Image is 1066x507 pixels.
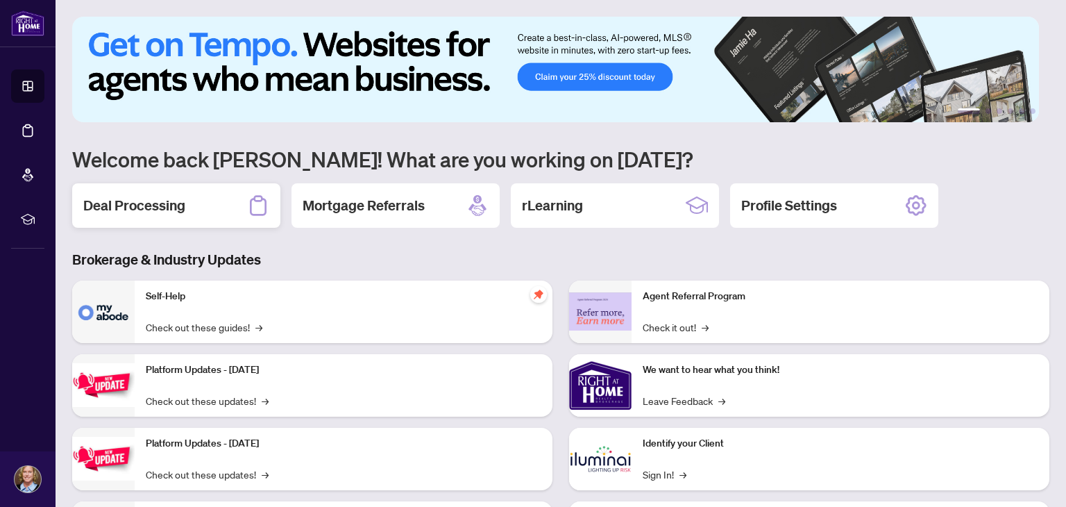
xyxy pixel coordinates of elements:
[1030,108,1035,114] button: 6
[303,196,425,215] h2: Mortgage Referrals
[72,437,135,481] img: Platform Updates - July 8, 2025
[569,354,632,417] img: We want to hear what you think!
[1010,458,1052,500] button: Open asap
[643,363,1038,378] p: We want to hear what you think!
[643,436,1038,451] p: Identify your Client
[11,10,44,36] img: logo
[255,319,262,335] span: →
[146,393,269,408] a: Check out these updates!→
[262,467,269,482] span: →
[146,319,262,335] a: Check out these guides!→
[72,17,1039,122] img: Slide 0
[146,467,269,482] a: Check out these updates!→
[569,428,632,490] img: Identify your Client
[72,363,135,407] img: Platform Updates - July 21, 2025
[522,196,583,215] h2: rLearning
[718,393,725,408] span: →
[530,286,547,303] span: pushpin
[146,436,541,451] p: Platform Updates - [DATE]
[72,146,1049,172] h1: Welcome back [PERSON_NAME]! What are you working on [DATE]?
[643,319,709,335] a: Check it out!→
[569,292,632,331] img: Agent Referral Program
[1019,108,1024,114] button: 5
[643,467,686,482] a: Sign In!→
[15,466,41,492] img: Profile Icon
[643,289,1038,304] p: Agent Referral Program
[146,289,541,304] p: Self-Help
[72,250,1049,269] h3: Brokerage & Industry Updates
[72,281,135,343] img: Self-Help
[146,363,541,378] p: Platform Updates - [DATE]
[741,196,837,215] h2: Profile Settings
[997,108,1002,114] button: 3
[83,196,185,215] h2: Deal Processing
[702,319,709,335] span: →
[679,467,686,482] span: →
[958,108,980,114] button: 1
[643,393,725,408] a: Leave Feedback→
[1008,108,1013,114] button: 4
[262,393,269,408] span: →
[985,108,991,114] button: 2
